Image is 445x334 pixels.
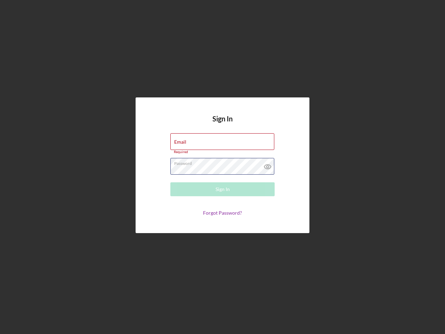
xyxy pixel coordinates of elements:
h4: Sign In [212,115,233,133]
a: Forgot Password? [203,210,242,216]
label: Password [174,158,274,166]
label: Email [174,139,186,145]
div: Required [170,150,275,154]
div: Sign In [216,182,230,196]
button: Sign In [170,182,275,196]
